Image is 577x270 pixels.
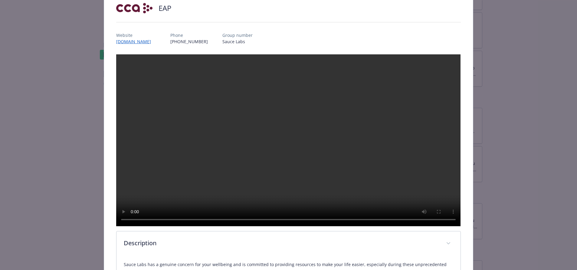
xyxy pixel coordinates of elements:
p: Sauce Labs [222,38,253,45]
p: Group number [222,32,253,38]
a: [DOMAIN_NAME] [116,39,156,44]
h2: EAP [159,3,171,13]
p: [PHONE_NUMBER] [170,38,208,45]
p: Description [124,239,438,248]
p: Website [116,32,156,38]
div: Description [116,231,460,256]
p: Phone [170,32,208,38]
